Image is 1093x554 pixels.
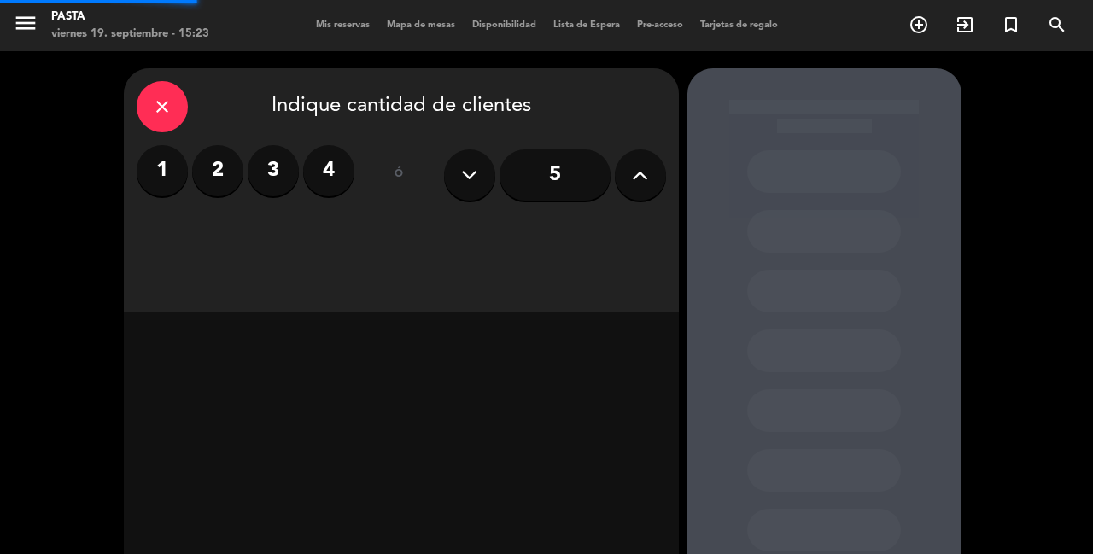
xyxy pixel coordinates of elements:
i: search [1047,15,1067,35]
span: Mis reservas [307,20,378,30]
label: 3 [248,145,299,196]
div: Pasta [51,9,209,26]
i: close [152,96,172,117]
div: Indique cantidad de clientes [137,81,666,132]
span: Mapa de mesas [378,20,464,30]
div: ó [371,145,427,205]
span: Pre-acceso [628,20,692,30]
div: viernes 19. septiembre - 15:23 [51,26,209,43]
span: Lista de Espera [545,20,628,30]
i: add_circle_outline [909,15,929,35]
i: exit_to_app [955,15,975,35]
i: menu [13,10,38,36]
button: menu [13,10,38,42]
label: 2 [192,145,243,196]
span: Tarjetas de regalo [692,20,786,30]
i: turned_in_not [1001,15,1021,35]
label: 4 [303,145,354,196]
label: 1 [137,145,188,196]
span: Disponibilidad [464,20,545,30]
